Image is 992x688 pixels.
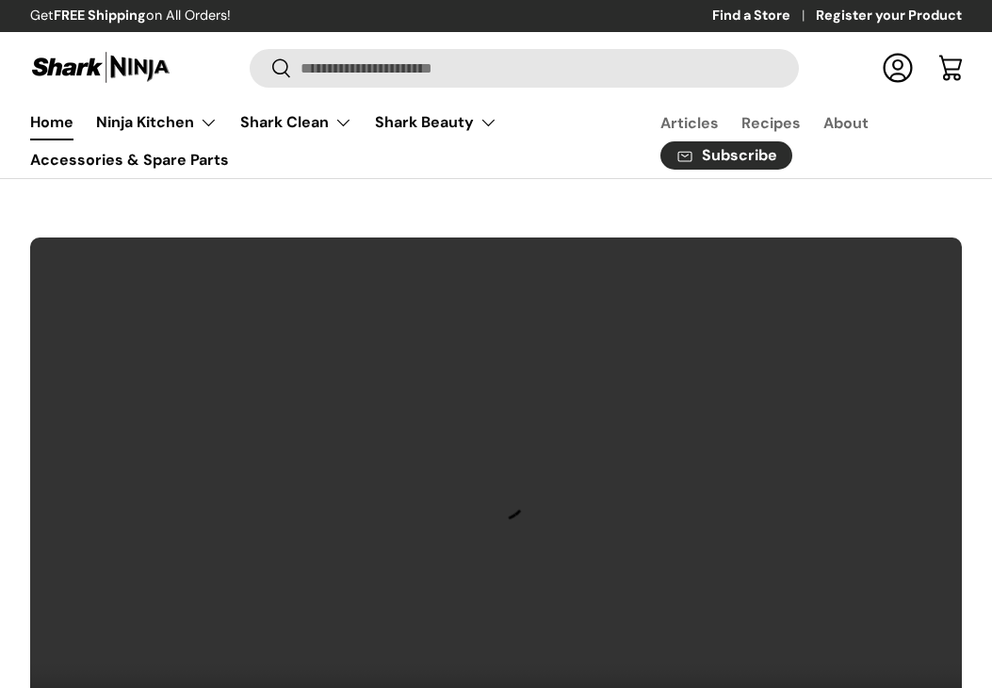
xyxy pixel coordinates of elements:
[30,49,171,86] img: Shark Ninja Philippines
[240,104,352,141] a: Shark Clean
[823,105,869,141] a: About
[816,6,962,26] a: Register your Product
[54,7,146,24] strong: FREE Shipping
[85,104,229,141] summary: Ninja Kitchen
[229,104,364,141] summary: Shark Clean
[30,104,615,178] nav: Primary
[702,148,777,163] span: Subscribe
[615,104,962,178] nav: Secondary
[96,104,218,141] a: Ninja Kitchen
[660,105,719,141] a: Articles
[375,104,497,141] a: Shark Beauty
[741,105,801,141] a: Recipes
[30,141,229,178] a: Accessories & Spare Parts
[364,104,509,141] summary: Shark Beauty
[660,141,792,171] a: Subscribe
[30,6,231,26] p: Get on All Orders!
[712,6,816,26] a: Find a Store
[30,104,73,140] a: Home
